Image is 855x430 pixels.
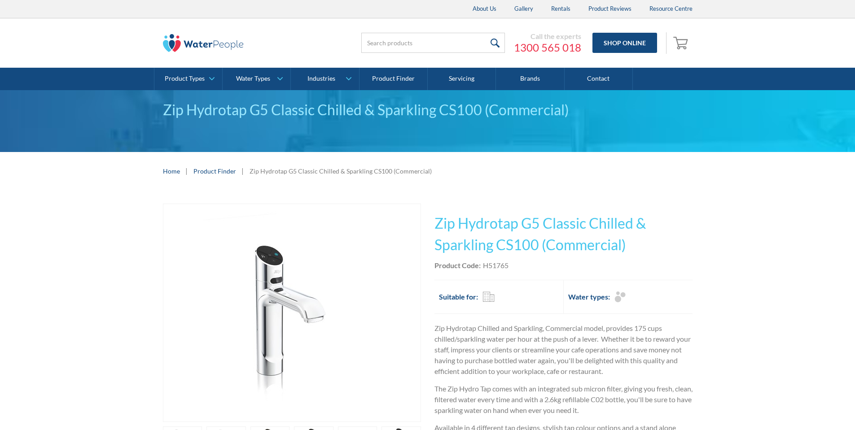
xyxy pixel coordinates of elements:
a: open lightbox [163,204,421,422]
h1: Zip Hydrotap G5 Classic Chilled & Sparkling CS100 (Commercial) [434,213,693,256]
a: Product Types [154,68,222,90]
a: 1300 565 018 [514,41,581,54]
a: Shop Online [592,33,657,53]
input: Search products [361,33,505,53]
div: | [184,165,189,176]
img: Zip Hydrotap G5 Classic Chilled & Sparkling CS100 (Commercial) [203,204,381,421]
div: Product Types [165,75,205,83]
a: Product Finder [193,166,236,176]
img: shopping cart [673,35,690,50]
a: Servicing [428,68,496,90]
div: Industries [307,75,335,83]
p: The Zip Hydro Tap comes with an integrated sub micron filter, giving you fresh, clean, filtered w... [434,383,693,416]
a: Open cart [671,32,693,54]
h2: Suitable for: [439,291,478,302]
a: Contact [565,68,633,90]
a: Product Finder [360,68,428,90]
div: | [241,165,245,176]
h2: Water types: [568,291,610,302]
div: H51765 [483,260,509,271]
div: Call the experts [514,32,581,41]
div: Zip Hydrotap G5 Classic Chilled & Sparkling CS100 (Commercial) [163,99,693,121]
img: The Water People [163,34,244,52]
div: Water Types [236,75,270,83]
a: Water Types [223,68,290,90]
div: Zip Hydrotap G5 Classic Chilled & Sparkling CS100 (Commercial) [250,166,432,176]
a: Industries [291,68,359,90]
strong: Product Code: [434,261,481,269]
a: Brands [496,68,564,90]
a: Home [163,166,180,176]
p: Zip Hydrotap Chilled and Sparkling, Commercial model, provides 175 cups chilled/sparkling water p... [434,323,693,377]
